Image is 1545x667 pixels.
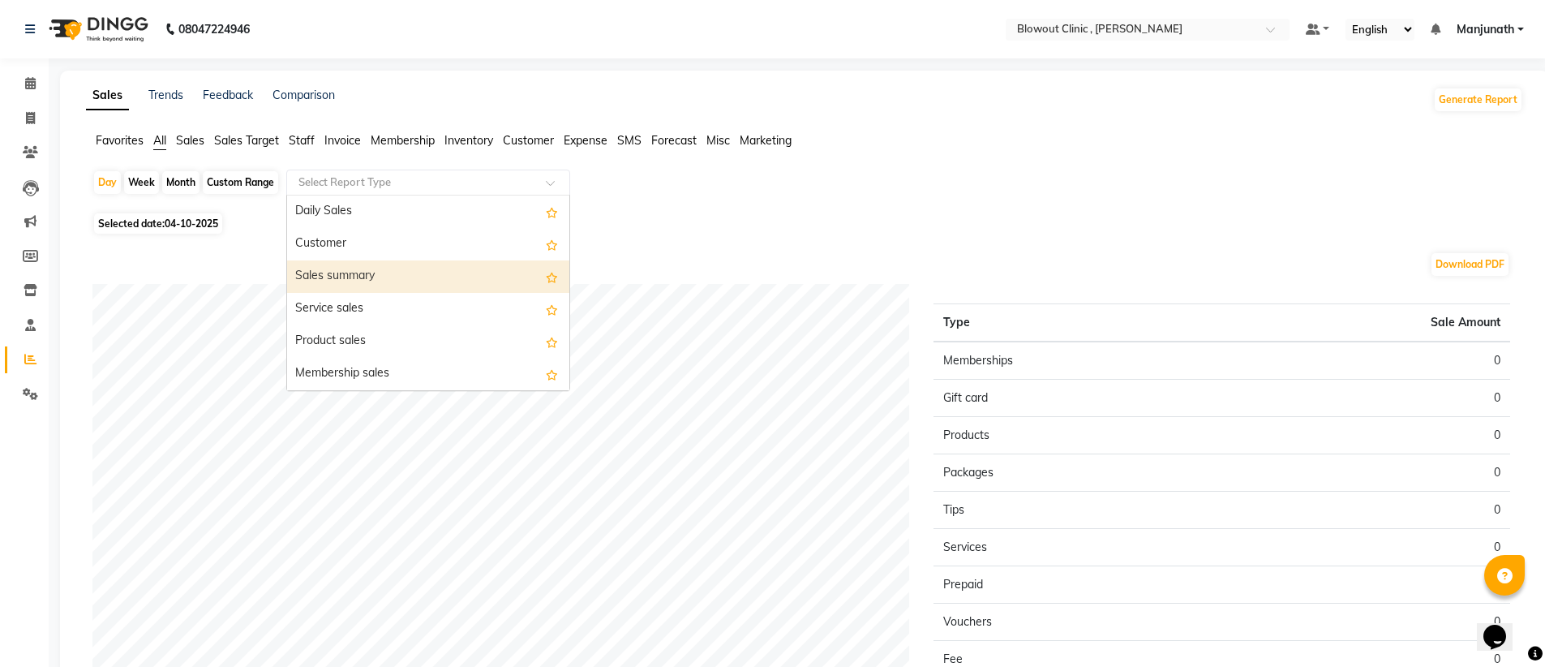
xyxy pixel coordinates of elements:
span: Add this report to Favorites List [546,332,558,351]
a: Trends [148,88,183,102]
span: Invoice [324,133,361,148]
td: Gift card [933,380,1221,417]
iframe: chat widget [1477,602,1529,651]
td: Vouchers [933,604,1221,641]
td: Products [933,417,1221,454]
div: Daily Sales [287,196,569,228]
span: Inventory [444,133,493,148]
span: All [153,133,166,148]
span: Membership [371,133,435,148]
th: Type [933,304,1221,342]
td: 0 [1222,417,1510,454]
button: Generate Report [1435,88,1521,111]
img: logo [41,6,152,52]
div: Custom Range [203,171,278,194]
span: Add this report to Favorites List [546,202,558,222]
td: 0 [1222,566,1510,604]
span: Favorites [96,133,144,148]
span: Sales [176,133,204,148]
span: Add this report to Favorites List [546,299,558,319]
span: Expense [564,133,607,148]
td: Tips [933,492,1221,529]
div: Sales summary [287,260,569,293]
span: Staff [289,133,315,148]
div: Day [94,171,121,194]
span: Marketing [740,133,792,148]
td: Memberships [933,342,1221,380]
span: Forecast [651,133,697,148]
span: Misc [706,133,730,148]
a: Feedback [203,88,253,102]
div: Service sales [287,293,569,325]
div: Membership sales [287,358,569,390]
td: Services [933,529,1221,566]
span: Manjunath [1457,21,1514,38]
span: 04-10-2025 [165,217,218,230]
span: Sales Target [214,133,279,148]
div: Week [124,171,159,194]
td: Packages [933,454,1221,492]
b: 08047224946 [178,6,250,52]
td: 0 [1222,454,1510,492]
a: Sales [86,81,129,110]
div: Month [162,171,200,194]
td: 0 [1222,380,1510,417]
div: Product sales [287,325,569,358]
td: 0 [1222,492,1510,529]
span: Add this report to Favorites List [546,364,558,384]
button: Download PDF [1431,253,1509,276]
span: Selected date: [94,213,222,234]
td: 0 [1222,342,1510,380]
div: Customer [287,228,569,260]
th: Sale Amount [1222,304,1510,342]
span: Add this report to Favorites List [546,267,558,286]
td: Prepaid [933,566,1221,604]
span: SMS [617,133,642,148]
span: Customer [503,133,554,148]
td: 0 [1222,604,1510,641]
ng-dropdown-panel: Options list [286,195,570,391]
a: Comparison [273,88,335,102]
span: Add this report to Favorites List [546,235,558,254]
td: 0 [1222,529,1510,566]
